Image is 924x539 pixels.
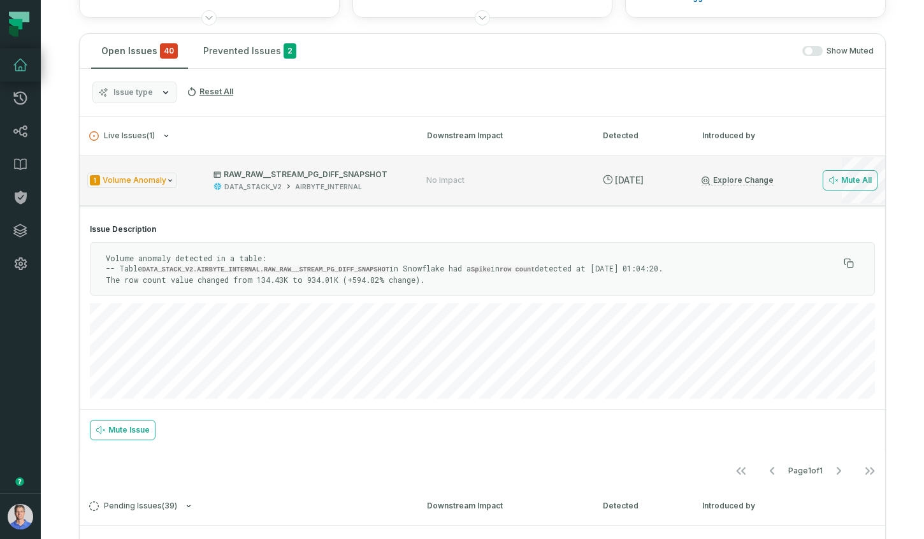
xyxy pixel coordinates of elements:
button: Go to first page [726,458,756,484]
div: No Impact [426,175,465,185]
code: row count [500,266,535,273]
button: Mute All [823,170,877,190]
div: Downstream Impact [427,500,580,512]
button: Prevented Issues [193,34,307,68]
div: DATA_STACK_V2 [224,182,282,192]
button: Pending Issues(39) [89,501,404,511]
span: critical issues and errors combined [160,43,178,59]
div: Introduced by [702,130,817,141]
button: Issue type [92,82,177,103]
button: Live Issues(1) [89,131,404,141]
div: Introduced by [702,500,817,512]
button: Go to last page [855,458,885,484]
span: Live Issues ( 1 ) [89,131,155,141]
span: 2 [284,43,296,59]
a: Explore Change [702,175,774,185]
div: Detected [603,130,679,141]
div: Downstream Impact [427,130,580,141]
div: Detected [603,500,679,512]
div: Show Muted [312,46,874,57]
span: Issue Type [87,173,177,189]
h4: Issue Description [90,224,875,234]
span: Issue type [113,87,153,97]
span: Severity [90,175,100,185]
p: RAW_RAW__STREAM_PG_DIFF_SNAPSHOT [213,169,403,180]
button: Open Issues [91,34,188,68]
img: avatar of Barak Forgoun [8,504,33,529]
div: Tooltip anchor [14,476,25,487]
span: Pending Issues ( 39 ) [89,501,177,511]
button: Go to next page [823,458,854,484]
ul: Page 1 of 1 [726,458,885,484]
relative-time: Sep 12, 2025, 5:08 AM GMT+3 [615,175,644,185]
button: Mute Issue [90,420,155,440]
button: Reset All [182,82,238,102]
nav: pagination [80,458,885,484]
code: Spike [471,266,491,273]
button: Go to previous page [757,458,788,484]
code: DATA_STACK_V2.AIRBYTE_INTERNAL.RAW_RAW__STREAM_PG_DIFF_SNAPSHOT [142,266,389,273]
div: AIRBYTE_INTERNAL [295,182,362,192]
div: Live Issues(1) [80,155,885,486]
p: Volume anomaly detected in a table: -- Table in Snowflake had a in detected at [DATE] 01:04:20. T... [106,253,839,285]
